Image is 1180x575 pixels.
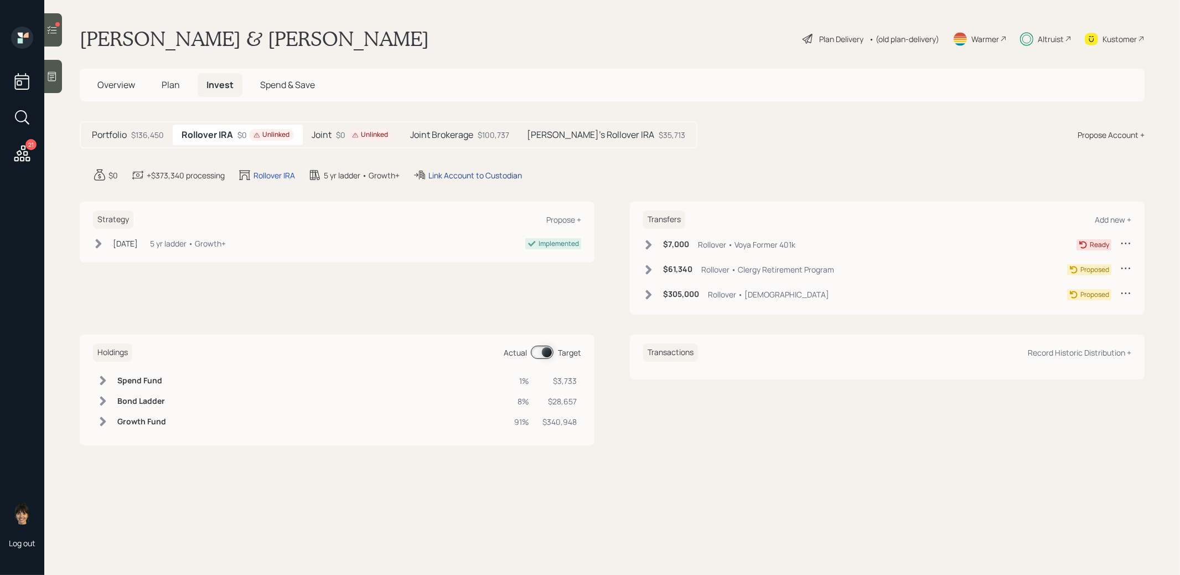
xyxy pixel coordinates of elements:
[698,239,795,250] div: Rollover • Voya Former 401k
[93,343,132,362] h6: Holdings
[117,417,166,427] h6: Growth Fund
[514,375,529,387] div: 1%
[542,396,577,407] div: $28,657
[1078,129,1145,141] div: Propose Account +
[1038,33,1064,45] div: Altruist
[514,416,529,428] div: 91%
[80,27,429,51] h1: [PERSON_NAME] & [PERSON_NAME]
[701,264,834,275] div: Rollover • Clergy Retirement Program
[971,33,999,45] div: Warmer
[869,33,939,45] div: • (old plan-delivery)
[108,170,118,181] div: $0
[1080,290,1109,300] div: Proposed
[113,238,138,249] div: [DATE]
[643,343,698,362] h6: Transactions
[428,170,522,181] div: Link Account to Custodian
[504,347,527,358] div: Actual
[819,33,863,45] div: Plan Delivery
[150,238,226,249] div: 5 yr ladder • Growth+
[663,240,689,249] h6: $7,000
[1028,347,1131,358] div: Record Historic Distribution +
[663,265,692,274] h6: $61,340
[11,502,33,525] img: treva-nostdahl-headshot.png
[117,397,166,406] h6: Bond Ladder
[542,375,577,387] div: $3,733
[539,239,579,249] div: Implemented
[1090,240,1109,250] div: Ready
[1103,33,1137,45] div: Kustomer
[546,214,581,225] div: Propose +
[527,130,654,140] h5: [PERSON_NAME]'s Rollover IRA
[206,79,234,91] span: Invest
[162,79,180,91] span: Plan
[336,129,392,141] div: $0
[97,79,135,91] span: Overview
[659,129,685,141] div: $35,713
[182,130,233,140] h5: Rollover IRA
[312,130,332,140] h5: Joint
[324,170,400,181] div: 5 yr ladder • Growth+
[643,211,685,229] h6: Transfers
[708,289,829,300] div: Rollover • [DEMOGRAPHIC_DATA]
[9,538,35,548] div: Log out
[93,211,133,229] h6: Strategy
[514,396,529,407] div: 8%
[1095,214,1131,225] div: Add new +
[92,130,127,140] h5: Portfolio
[147,170,225,181] div: +$373,340 processing
[237,129,294,141] div: $0
[25,139,37,150] div: 21
[131,129,164,141] div: $136,450
[558,347,581,358] div: Target
[478,129,509,141] div: $100,737
[410,130,473,140] h5: Joint Brokerage
[663,290,699,299] h6: $305,000
[1080,265,1109,275] div: Proposed
[117,376,166,386] h6: Spend Fund
[260,79,315,91] span: Spend & Save
[542,416,577,428] div: $340,948
[253,170,295,181] div: Rollover IRA
[253,130,289,140] div: Unlinked
[352,130,388,140] div: Unlinked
